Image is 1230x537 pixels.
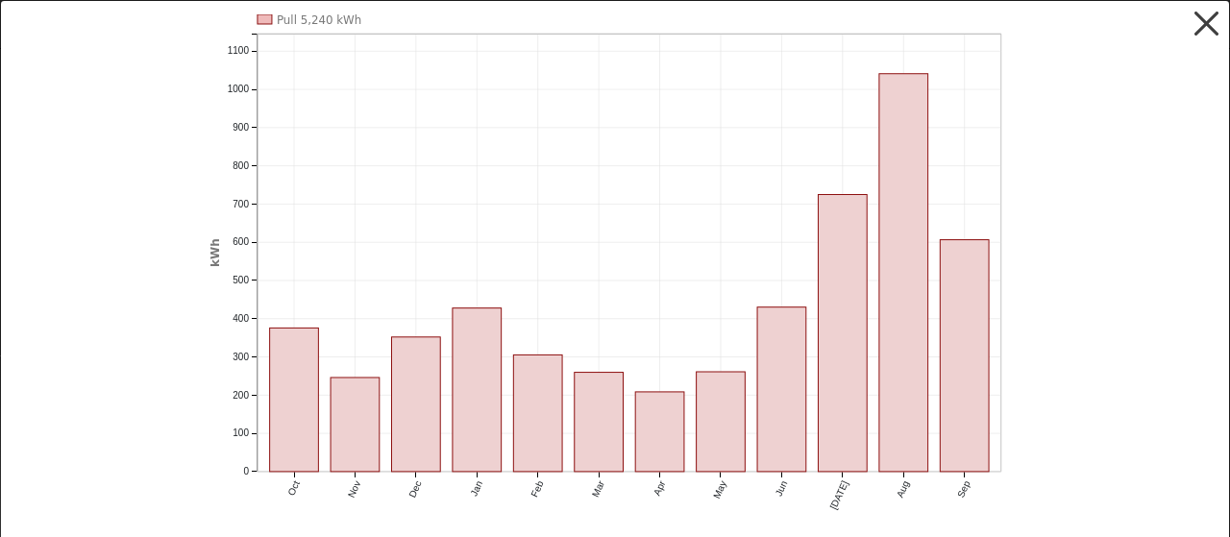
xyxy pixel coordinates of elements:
rect: onclick="" [392,337,441,472]
text: 500 [233,275,249,285]
rect: onclick="" [757,307,806,472]
rect: onclick="" [513,355,562,473]
text: Nov [346,479,362,500]
rect: onclick="" [635,392,684,472]
text: May [711,479,728,500]
text: 200 [233,390,249,401]
text: 1000 [228,84,250,94]
text: 0 [243,466,249,476]
text: 700 [233,199,249,209]
text: 600 [233,237,249,248]
rect: onclick="" [697,372,746,472]
text: kWh [209,238,222,267]
rect: onclick="" [879,74,928,472]
text: 400 [233,313,249,324]
text: Apr [652,478,668,497]
text: Sep [955,479,972,500]
rect: onclick="" [270,329,319,473]
text: 300 [233,352,249,362]
rect: onclick="" [331,378,380,472]
text: Dec [406,479,423,500]
text: 900 [233,122,249,133]
text: Mar [590,478,607,499]
text: Oct [285,479,302,498]
text: Jan [469,479,485,498]
text: Feb [529,479,546,500]
text: Aug [895,479,911,500]
text: 100 [233,428,249,439]
rect: onclick="" [575,373,624,472]
rect: onclick="" [819,195,868,473]
text: 800 [233,160,249,171]
text: Jun [774,479,790,498]
rect: onclick="" [941,240,990,472]
text: Pull 5,240 kWh [277,13,361,27]
text: [DATE] [828,479,850,511]
text: 1100 [228,46,250,57]
rect: onclick="" [453,308,502,472]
